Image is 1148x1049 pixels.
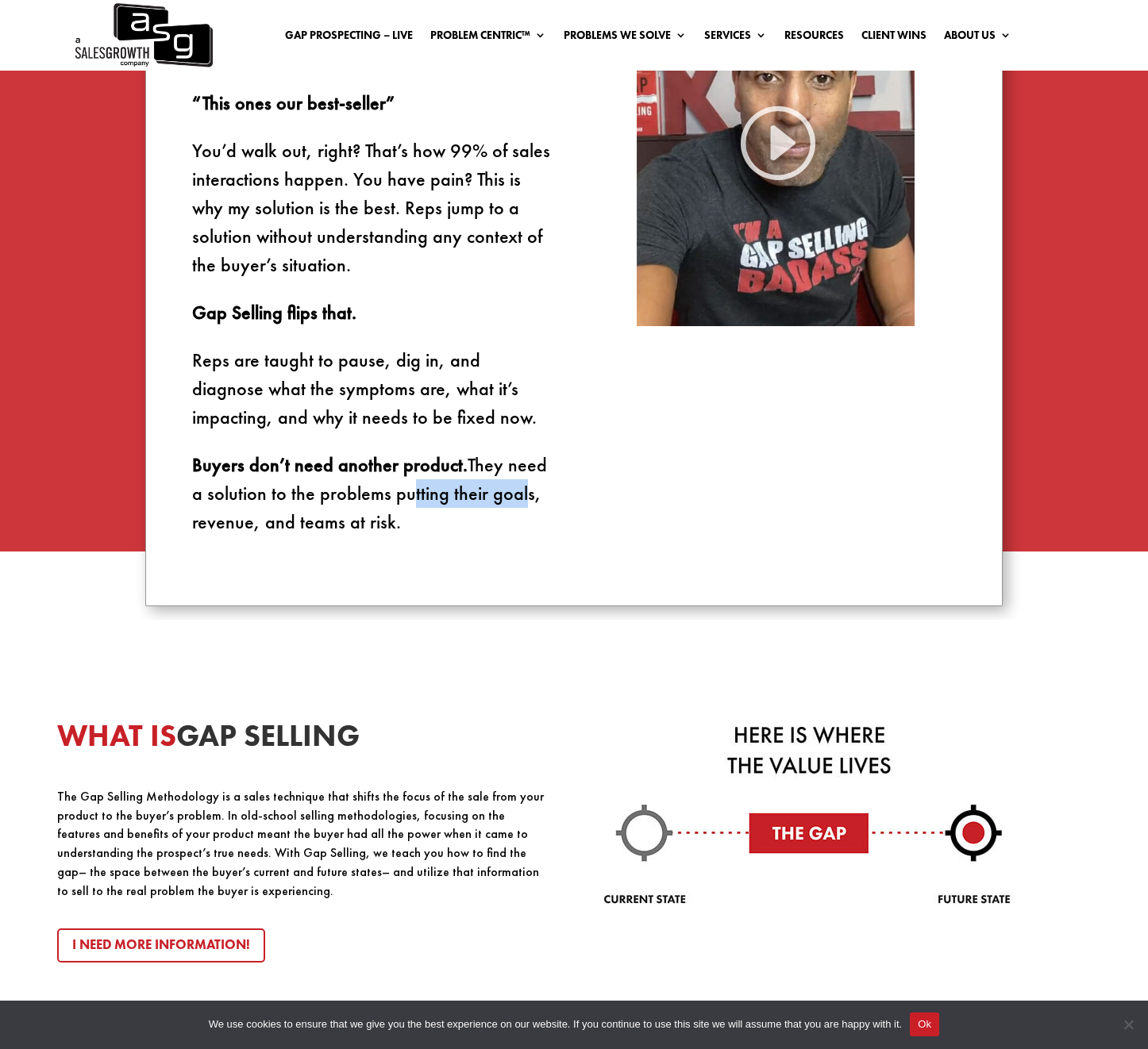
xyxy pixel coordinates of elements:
[209,1016,902,1032] span: We use cookies to ensure that we give you the best experience on our website. If you continue to ...
[910,1012,939,1036] button: Ok
[861,29,926,47] a: Client Wins
[192,346,553,451] p: Reps are taught to pause, dig in, and diagnose what the symptoms are, what it’s impacting, and wh...
[192,136,553,298] p: You’d walk out, right? That’s how 99% of sales interactions happen. You have pain? This is why my...
[944,29,1011,47] a: About Us
[57,716,360,755] strong: GAP SELLING
[192,451,553,536] p: They need a solution to the problems putting their goals, revenue, and teams at risk.
[57,928,265,963] a: I Need More Information!
[285,29,413,47] a: Gap Prospecting – LIVE
[784,29,844,47] a: Resources
[704,29,767,47] a: Services
[57,716,176,755] span: WHAT IS
[192,300,356,325] strong: Gap Selling flips that.
[564,29,687,47] a: Problems We Solve
[1120,1016,1136,1032] span: No
[192,90,395,115] strong: “This ones our best-seller”
[430,29,546,47] a: Problem Centric™
[603,720,1016,912] img: value-lives-here
[192,452,468,477] strong: Buyers don’t need another product.
[57,787,545,901] p: The Gap Selling Methodology is a sales technique that shifts the focus of the sale from your prod...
